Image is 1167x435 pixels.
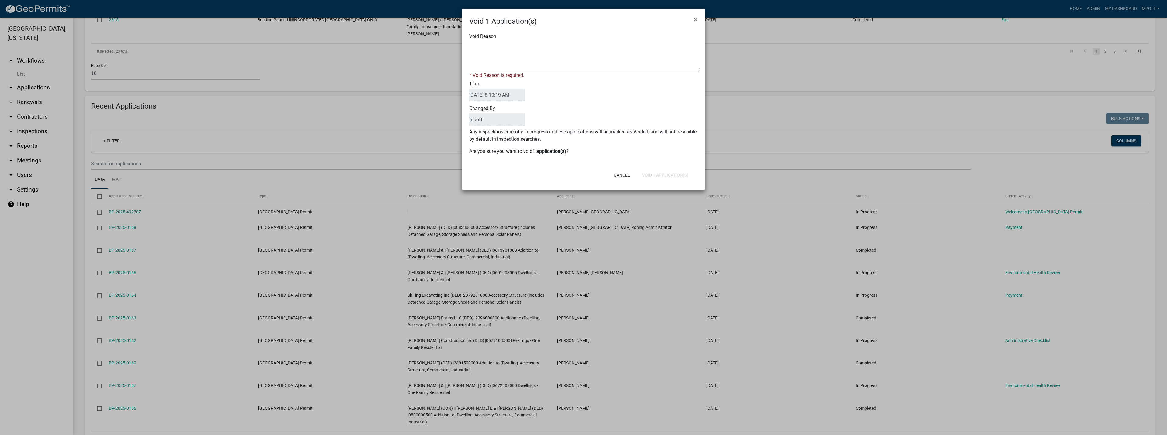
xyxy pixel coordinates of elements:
[469,16,537,27] h4: Void 1 Application(s)
[472,41,700,72] textarea: Void Reason
[694,15,698,24] span: ×
[469,81,525,101] label: Time
[469,148,698,155] p: Are you sure you want to void ?
[469,106,525,126] label: Changed By
[689,11,703,28] button: Close
[469,34,496,39] label: Void Reason
[532,148,566,154] b: 1 application(s)
[469,89,525,101] input: DateTime
[469,72,698,79] div: * Void Reason is required.
[469,128,698,143] p: Any inspections currently in progress in these applications will be marked as Voided, and will no...
[637,170,693,181] button: Void 1 Application(s)
[609,170,635,181] button: Cancel
[469,113,525,126] input: BulkActionUser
